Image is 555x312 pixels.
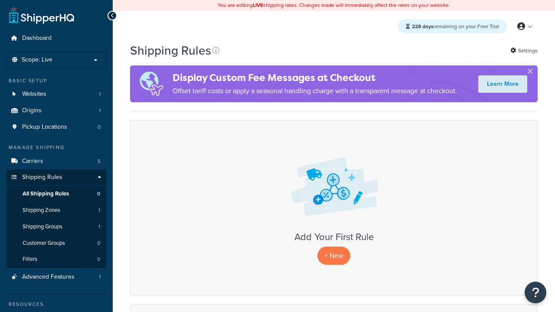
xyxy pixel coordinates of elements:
a: Websites 1 [7,86,106,102]
li: Pickup Locations [7,119,106,135]
a: Carriers 5 [7,153,106,169]
button: Open Resource Center [525,282,546,303]
h4: Display Custom Fee Messages at Checkout [173,71,457,85]
li: Websites [7,86,106,102]
a: All Shipping Rules 0 [7,186,106,202]
span: Customer Groups [23,240,65,247]
span: Websites [22,91,46,98]
div: Basic Setup [7,77,106,84]
li: All Shipping Rules [7,186,106,202]
p: Offset tariff costs or apply a seasonal handling charge with a transparent message at checkout. [173,85,457,97]
span: Shipping Zones [23,207,60,214]
span: Origins [22,107,42,114]
span: 1 [99,91,101,98]
li: Advanced Features [7,269,106,285]
span: Advanced Features [22,273,75,281]
span: Dashboard [22,35,52,42]
a: Shipping Zones 1 [7,202,106,218]
span: 0 [97,240,100,247]
span: Carriers [22,158,43,165]
a: Shipping Groups 1 [7,219,106,235]
a: Advanced Features 1 [7,269,106,285]
div: Manage Shipping [7,144,106,151]
a: Pickup Locations 0 [7,119,106,135]
b: LIVE [253,1,263,9]
li: Shipping Zones [7,202,106,218]
div: remaining on your Free Trial [398,19,507,33]
a: Origins 1 [7,103,106,119]
span: 0 [97,190,100,198]
div: Resources [7,301,106,308]
span: Filters [23,256,37,263]
span: Shipping Rules [22,174,62,181]
a: Dashboard [7,30,106,46]
span: Pickup Locations [22,123,67,131]
li: Carriers [7,153,106,169]
p: + New [317,247,350,264]
a: Customer Groups 0 [7,235,106,251]
h1: Shipping Rules [130,42,211,59]
h3: Add Your First Rule [139,232,529,242]
span: Shipping Groups [23,223,62,231]
span: 1 [98,207,100,214]
a: Filters 0 [7,251,106,267]
span: All Shipping Rules [23,190,69,198]
span: 1 [99,107,101,114]
span: Scope: Live [22,56,52,64]
li: Filters [7,251,106,267]
li: Shipping Groups [7,219,106,235]
a: Settings [510,45,538,57]
li: Customer Groups [7,235,106,251]
a: Learn More [478,75,527,93]
strong: 228 days [412,23,434,30]
span: 1 [98,223,100,231]
span: 1 [99,273,101,281]
a: ShipperHQ Home [9,6,74,24]
span: 0 [98,123,101,131]
a: Shipping Rules [7,169,106,185]
li: Shipping Rules [7,169,106,268]
span: 0 [97,256,100,263]
img: duties-banner-06bc72dcb5fe05cb3f9472aba00be2ae8eb53ab6f0d8bb03d382ba314ac3c341.png [130,65,173,102]
span: 5 [98,158,101,165]
li: Origins [7,103,106,119]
